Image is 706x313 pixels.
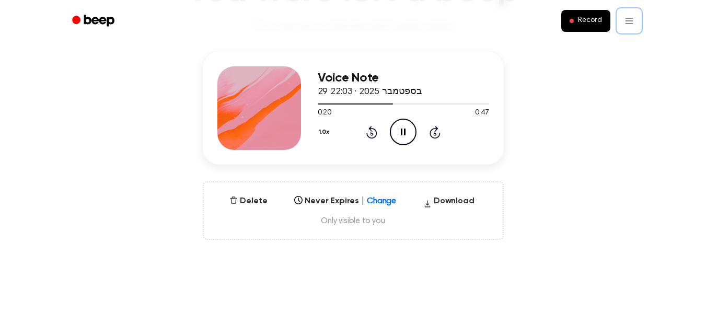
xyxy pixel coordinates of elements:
span: 0:47 [475,108,489,119]
button: Open menu [617,8,642,33]
span: Record [578,16,601,26]
span: 29 בספטמבר 2025 · 22:03 [318,87,422,97]
button: Record [561,10,610,32]
button: 1.0x [318,123,333,141]
h3: Voice Note [318,71,489,85]
button: Delete [225,195,271,207]
button: Download [419,195,479,212]
a: Beep [65,11,124,31]
span: Only visible to you [216,216,490,226]
span: 0:20 [318,108,331,119]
